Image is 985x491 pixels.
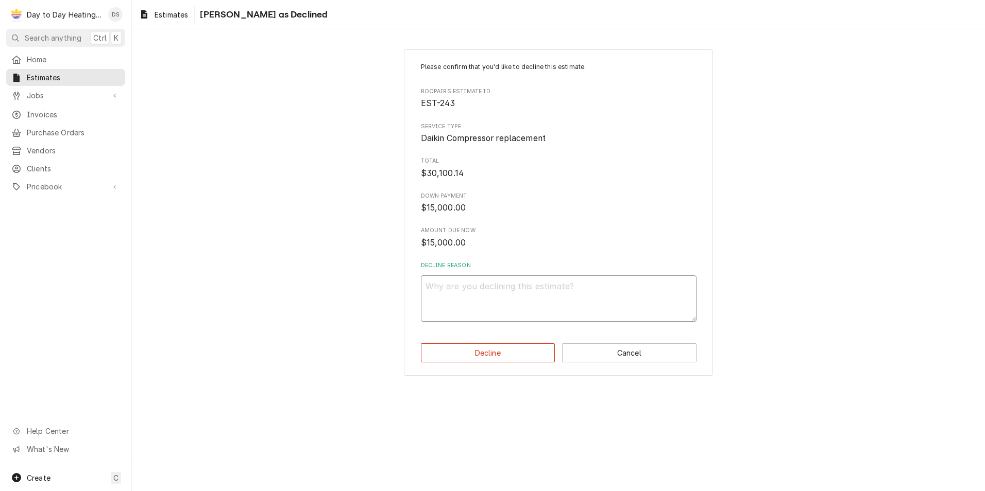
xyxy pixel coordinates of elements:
[27,145,120,156] span: Vendors
[27,163,120,174] span: Clients
[421,132,697,145] span: Service Type
[421,343,555,362] button: Decline
[421,343,697,362] div: Button Group Row
[421,261,697,322] div: Decline Reason
[9,7,24,22] div: D
[27,127,120,138] span: Purchase Orders
[108,7,123,22] div: David Silvestre's Avatar
[113,472,118,483] span: C
[421,192,697,200] span: Down Payment
[421,87,697,110] div: Roopairs Estimate ID
[25,32,81,43] span: Search anything
[421,122,697,145] div: Service Type
[27,54,120,65] span: Home
[421,226,697,249] div: Amount Due Now
[421,62,697,72] p: Please confirm that you'd like to decline this estimate.
[421,167,697,180] span: Total
[114,32,118,43] span: K
[6,160,125,177] a: Clients
[421,203,466,213] span: $15,000.00
[27,90,105,101] span: Jobs
[421,62,697,322] div: Estimate Decline Form
[421,87,697,96] span: Roopairs Estimate ID
[6,124,125,141] a: Purchase Orders
[421,122,697,131] span: Service Type
[6,441,125,458] a: Go to What's New
[27,426,119,436] span: Help Center
[6,178,125,195] a: Go to Pricebook
[421,97,697,110] span: Roopairs Estimate ID
[27,474,50,482] span: Create
[6,423,125,440] a: Go to Help Center
[27,72,120,83] span: Estimates
[155,9,188,20] span: Estimates
[421,168,464,178] span: $30,100.14
[6,106,125,123] a: Invoices
[27,109,120,120] span: Invoices
[404,49,713,376] div: Estimate Decline
[6,29,125,47] button: Search anythingCtrlK
[108,7,123,22] div: DS
[93,32,107,43] span: Ctrl
[27,181,105,192] span: Pricebook
[6,87,125,104] a: Go to Jobs
[421,157,697,179] div: Total
[9,7,24,22] div: Day to Day Heating and Cooling's Avatar
[27,9,103,20] div: Day to Day Heating and Cooling
[6,51,125,68] a: Home
[421,133,546,143] span: Daikin Compressor replacement
[6,69,125,86] a: Estimates
[421,343,697,362] div: Button Group
[6,142,125,159] a: Vendors
[421,237,697,249] span: Amount Due Now
[421,98,455,108] span: EST-243
[562,343,697,362] button: Cancel
[197,8,328,22] span: [PERSON_NAME] as Declined
[135,6,192,23] a: Estimates
[421,202,697,214] span: Down Payment
[421,192,697,214] div: Down Payment
[27,444,119,454] span: What's New
[421,261,697,270] label: Decline Reason
[421,238,466,248] span: $15,000.00
[421,226,697,235] span: Amount Due Now
[421,157,697,165] span: Total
